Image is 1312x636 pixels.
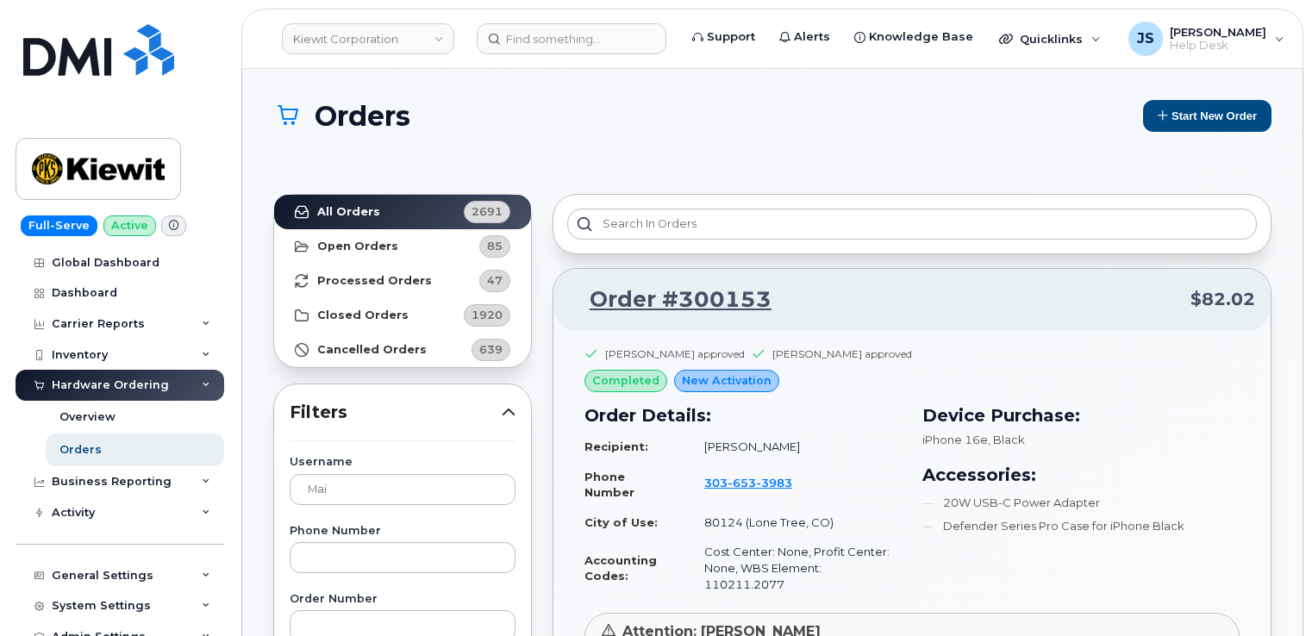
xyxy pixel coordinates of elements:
td: [PERSON_NAME] [689,432,902,462]
span: Filters [290,400,502,425]
li: 20W USB-C Power Adapter [922,495,1240,511]
td: 80124 (Lone Tree, CO) [689,508,902,538]
td: Cost Center: None, Profit Center: None, WBS Element: 110211.2077 [689,537,902,599]
li: Defender Series Pro Case for iPhone Black [922,518,1240,534]
a: All Orders2691 [274,195,531,229]
span: 1920 [472,307,503,323]
strong: Phone Number [584,470,634,500]
span: iPhone 16e [922,433,988,446]
div: [PERSON_NAME] approved [772,346,912,361]
button: Start New Order [1143,100,1271,132]
span: New Activation [682,372,772,389]
a: Order #300153 [569,284,772,315]
a: Processed Orders47 [274,264,531,298]
h3: Accessories: [922,462,1240,488]
label: Username [290,457,515,468]
div: [PERSON_NAME] approved [605,346,745,361]
strong: Closed Orders [317,309,409,322]
span: $82.02 [1190,287,1255,312]
span: 303 [704,476,792,489]
span: , Black [988,433,1025,446]
span: completed [592,372,659,389]
a: Closed Orders1920 [274,298,531,333]
label: Order Number [290,594,515,605]
strong: Accounting Codes: [584,553,657,583]
span: 639 [479,341,503,358]
strong: Open Orders [317,240,398,253]
a: 3036533983 [704,476,813,489]
input: Search in orders [567,209,1257,240]
span: 2691 [472,203,503,220]
span: 3983 [756,476,792,489]
label: Phone Number [290,526,515,537]
span: 47 [487,272,503,289]
strong: Recipient: [584,440,648,453]
strong: City of Use: [584,515,658,529]
span: 85 [487,238,503,254]
h3: Order Details: [584,402,902,428]
h3: Device Purchase: [922,402,1240,428]
iframe: Messenger Launcher [1237,561,1299,623]
strong: All Orders [317,205,380,219]
a: Open Orders85 [274,229,531,264]
a: Cancelled Orders639 [274,333,531,367]
span: Orders [315,101,410,131]
span: 653 [728,476,756,489]
strong: Cancelled Orders [317,343,427,357]
strong: Processed Orders [317,274,432,288]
